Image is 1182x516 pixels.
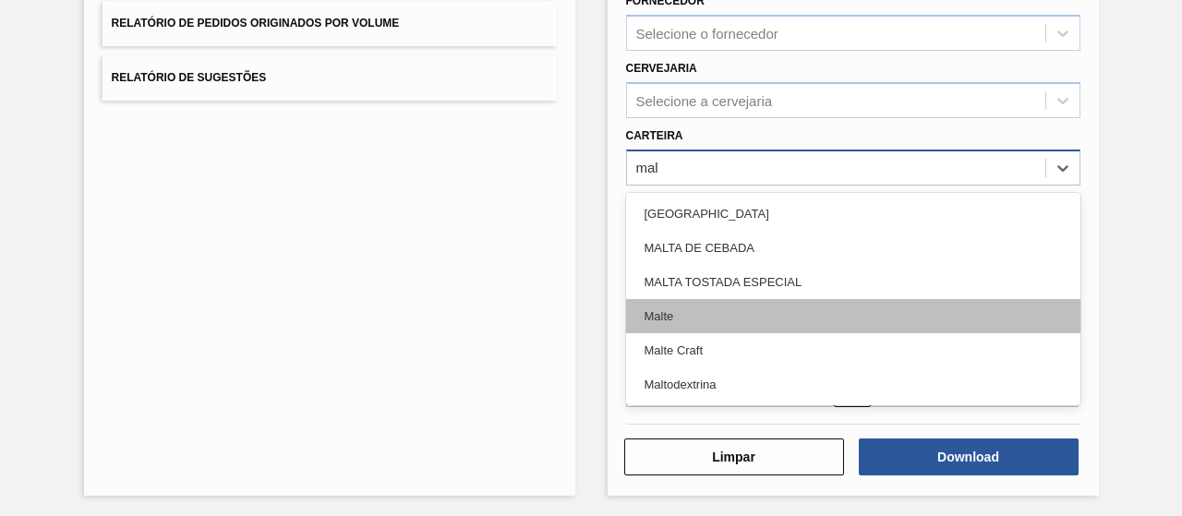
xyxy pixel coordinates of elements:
[626,62,697,75] label: Cervejaria
[626,197,1080,231] div: [GEOGRAPHIC_DATA]
[626,333,1080,367] div: Malte Craft
[112,17,400,30] span: Relatório de Pedidos Originados por Volume
[626,367,1080,402] div: Maltodextrina
[636,92,773,108] div: Selecione a cervejaria
[859,438,1079,475] button: Download
[624,438,844,475] button: Limpar
[636,26,778,42] div: Selecione o fornecedor
[626,129,683,142] label: Carteira
[626,231,1080,265] div: MALTA DE CEBADA
[626,299,1080,333] div: Malte
[112,71,267,84] span: Relatório de Sugestões
[103,1,557,46] button: Relatório de Pedidos Originados por Volume
[103,55,557,101] button: Relatório de Sugestões
[626,265,1080,299] div: MALTA TOSTADA ESPECIAL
